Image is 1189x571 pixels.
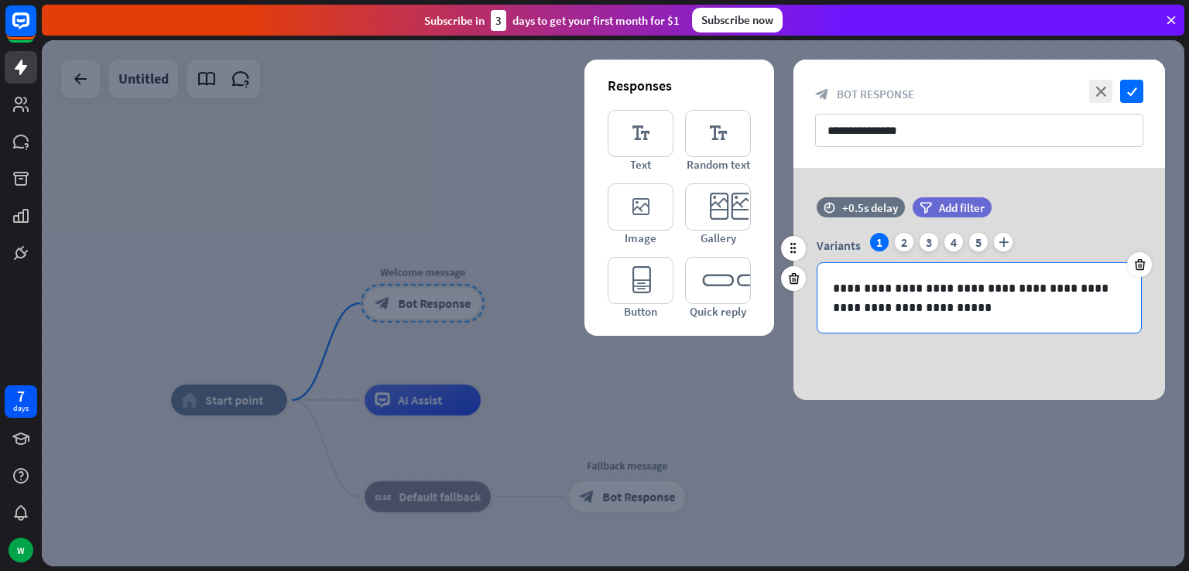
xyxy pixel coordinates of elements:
[491,10,506,31] div: 3
[837,87,914,101] span: Bot Response
[939,200,985,215] span: Add filter
[870,233,889,251] div: 1
[817,238,861,253] span: Variants
[13,403,29,414] div: days
[842,200,898,215] div: +0.5s delay
[895,233,913,251] div: 2
[12,6,59,53] button: Open LiveChat chat widget
[920,233,938,251] div: 3
[994,233,1013,251] i: plus
[920,202,932,214] i: filter
[969,233,988,251] div: 5
[5,385,37,418] a: 7 days
[1089,80,1112,103] i: close
[17,389,25,403] div: 7
[815,87,829,101] i: block_bot_response
[424,10,680,31] div: Subscribe in days to get your first month for $1
[692,8,783,32] div: Subscribe now
[944,233,963,251] div: 4
[824,202,835,213] i: time
[9,538,33,562] div: W
[1120,80,1143,103] i: check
